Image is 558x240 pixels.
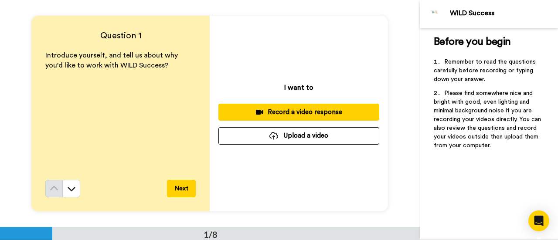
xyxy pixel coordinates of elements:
[434,37,511,47] span: Before you begin
[450,9,558,17] div: WILD Success
[528,210,549,231] div: Open Intercom Messenger
[45,30,196,42] h4: Question 1
[425,3,446,24] img: Profile Image
[434,59,538,82] span: Remember to read the questions carefully before recording or typing down your answer.
[218,127,379,144] button: Upload a video
[45,52,180,69] span: Introduce yourself, and tell us about why you'd like to work with WILD Success?
[225,108,372,117] div: Record a video response
[434,90,543,149] span: Please find somewhere nice and bright with good, even lighting and minimal background noise if yo...
[167,180,196,197] button: Next
[284,82,313,93] p: I want to
[218,104,379,121] button: Record a video response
